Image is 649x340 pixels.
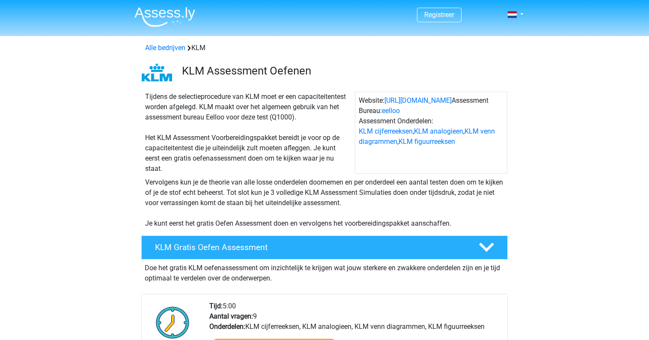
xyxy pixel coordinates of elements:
div: KLM [142,43,507,53]
img: Assessly [134,7,195,27]
a: KLM figuurreeksen [399,137,455,146]
a: eelloo [382,107,400,115]
a: Alle bedrijven [145,44,185,52]
div: Vervolgens kun je de theorie van alle losse onderdelen doornemen en per onderdeel een aantal test... [142,177,507,229]
div: Website: Assessment Bureau: Assessment Onderdelen: , , , [355,92,507,174]
div: Doe het gratis KLM oefenassessment om inzichtelijk te krijgen wat jouw sterkere en zwakkere onder... [141,259,508,283]
b: Tijd: [209,302,223,310]
a: KLM Gratis Oefen Assessment [138,236,511,259]
a: [URL][DOMAIN_NAME] [384,96,452,104]
a: KLM analogieen [414,127,463,135]
a: KLM venn diagrammen [359,127,495,146]
b: Onderdelen: [209,322,245,331]
h4: KLM Gratis Oefen Assessment [155,242,465,252]
a: KLM cijferreeksen [359,127,413,135]
a: Registreer [424,11,454,19]
h3: KLM Assessment Oefenen [182,64,501,78]
b: Aantal vragen: [209,312,253,320]
div: Tijdens de selectieprocedure van KLM moet er een capaciteitentest worden afgelegd. KLM maakt over... [142,92,355,174]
